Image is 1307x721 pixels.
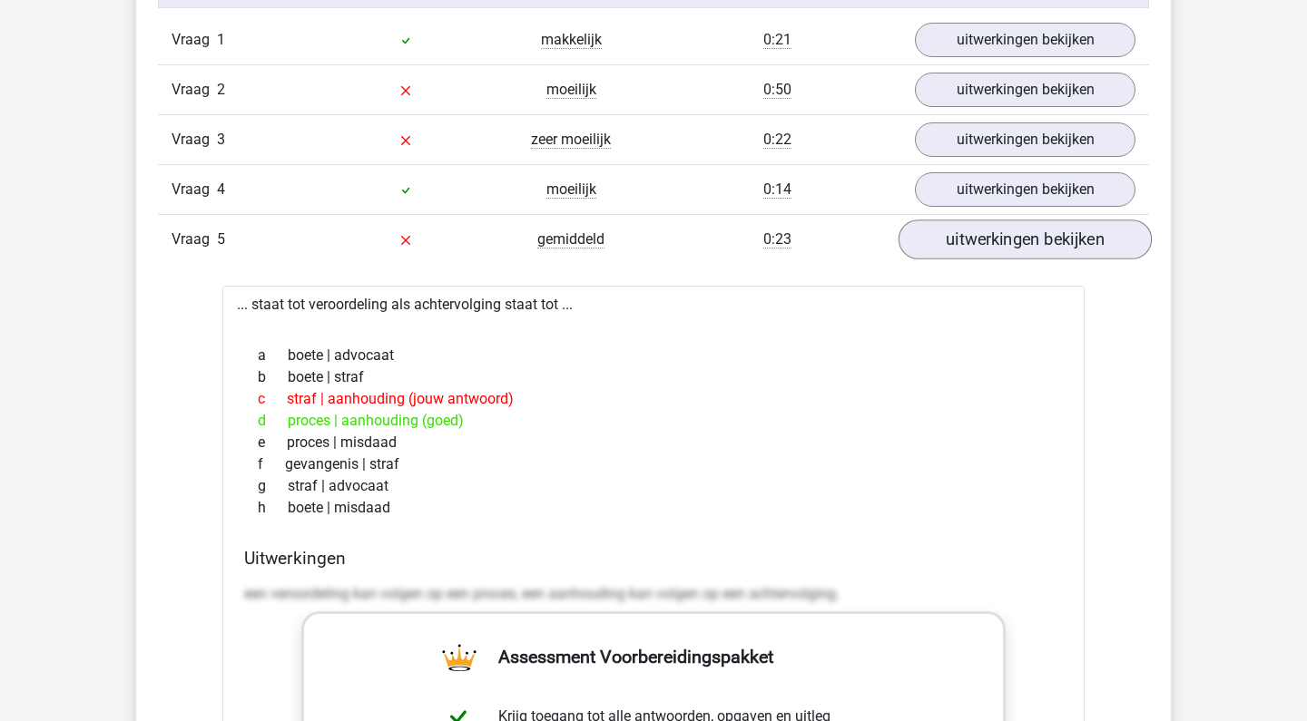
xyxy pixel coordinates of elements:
a: uitwerkingen bekijken [915,73,1135,107]
span: 3 [217,131,225,148]
span: moeilijk [546,81,596,99]
div: gevangenis | straf [244,453,1063,475]
p: een veroordeling kan volgen op een proces, een aanhouding kan volgen op een achtervolging. [244,583,1063,605]
span: f [258,453,285,475]
a: uitwerkingen bekijken [915,23,1135,57]
span: 0:14 [763,180,791,199]
div: proces | aanhouding (goed) [244,410,1063,432]
span: Vraag [172,179,217,200]
span: 2 [217,81,225,98]
span: Vraag [172,29,217,51]
span: 4 [217,180,225,198]
div: straf | aanhouding (jouw antwoord) [244,388,1063,410]
span: a [258,345,288,366]
span: 0:21 [763,31,791,49]
div: boete | misdaad [244,497,1063,519]
span: d [258,410,288,432]
span: gemiddeld [537,230,604,248]
span: zeer moeilijk [531,131,611,149]
span: 1 [217,31,225,48]
a: uitwerkingen bekijken [915,172,1135,207]
div: boete | advocaat [244,345,1063,366]
span: makkelijk [541,31,602,49]
span: g [258,475,288,497]
span: 0:23 [763,230,791,248]
div: proces | misdaad [244,432,1063,453]
h4: Uitwerkingen [244,548,1063,569]
span: Vraag [172,79,217,101]
span: h [258,497,288,519]
a: uitwerkingen bekijken [915,122,1135,157]
div: straf | advocaat [244,475,1063,497]
span: 0:50 [763,81,791,99]
span: b [258,366,288,388]
span: c [258,388,287,410]
span: e [258,432,287,453]
span: moeilijk [546,180,596,199]
span: Vraag [172,129,217,151]
span: 0:22 [763,131,791,149]
span: Vraag [172,229,217,250]
div: boete | straf [244,366,1063,388]
a: uitwerkingen bekijken [899,219,1152,259]
span: 5 [217,230,225,248]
